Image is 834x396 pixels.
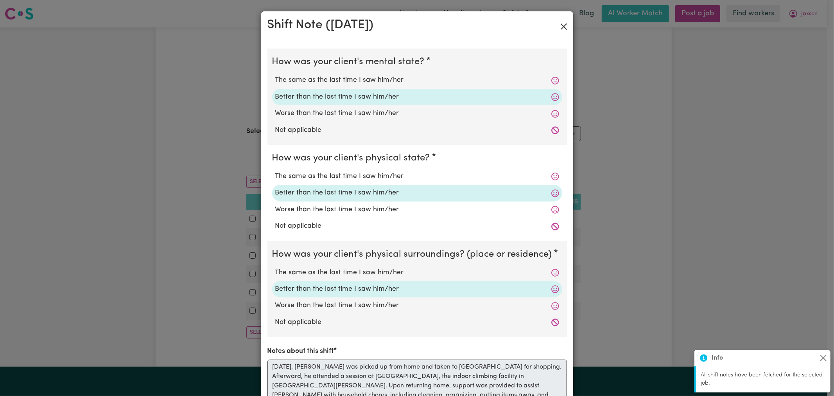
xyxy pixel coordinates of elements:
label: Not applicable [275,221,559,231]
label: Better than the last time I saw him/her [275,188,559,198]
label: Worse than the last time I saw him/her [275,205,559,215]
label: Notes about this shift [267,346,334,356]
label: Not applicable [275,317,559,328]
button: Close [558,20,570,33]
legend: How was your client's physical surroundings? (place or residence) [272,247,555,261]
label: The same as the last time I saw him/her [275,268,559,278]
label: Worse than the last time I saw him/her [275,108,559,119]
label: The same as the last time I saw him/her [275,75,559,85]
p: All shift notes have been fetched for the selected job. [701,371,826,388]
legend: How was your client's physical state? [272,151,433,165]
label: Better than the last time I saw him/her [275,284,559,294]
button: Close [819,353,828,363]
label: The same as the last time I saw him/her [275,171,559,182]
h2: Shift Note ( [DATE] ) [267,18,374,32]
label: Worse than the last time I saw him/her [275,301,559,311]
label: Better than the last time I saw him/her [275,92,559,102]
label: Not applicable [275,125,559,135]
legend: How was your client's mental state? [272,55,428,69]
strong: Info [712,353,723,363]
